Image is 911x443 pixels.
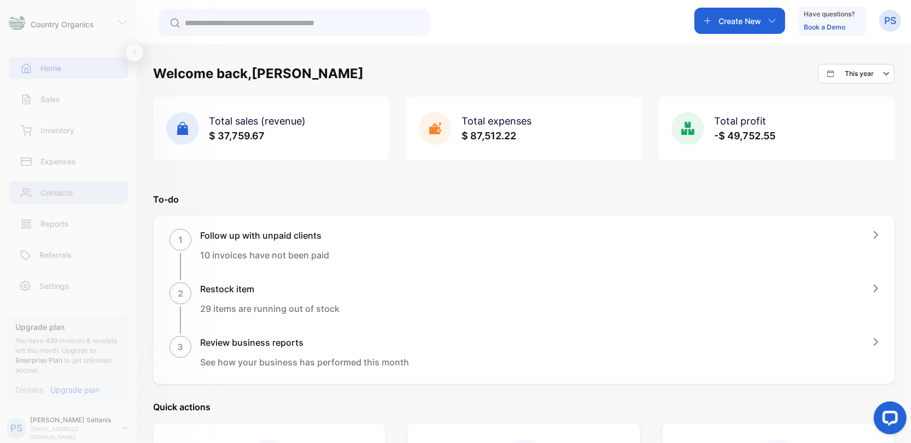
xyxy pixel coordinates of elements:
[209,115,306,127] span: Total sales (revenue)
[31,19,94,30] p: Country Organics
[40,156,76,167] p: Expenses
[15,321,119,333] p: Upgrade plan
[15,346,111,374] span: Upgrade to to get unlimited access.
[845,69,874,79] p: This year
[209,130,265,141] span: $ 37,759.67
[40,125,74,136] p: Inventory
[40,187,73,198] p: Contacts
[884,14,896,28] p: PS
[200,356,409,369] p: See how your business has performed this month
[694,8,785,34] button: Create New
[39,249,72,261] p: Referrals
[804,9,855,20] p: Have questions?
[200,229,329,242] h1: Follow up with unpaid clients
[200,249,329,262] p: 10 invoices have not been paid
[40,93,60,105] p: Sales
[719,15,761,27] p: Create New
[178,287,183,300] p: 2
[153,64,364,84] h1: Welcome back, [PERSON_NAME]
[462,130,516,141] span: $ 87,512.22
[714,130,775,141] span: -$ 49,752.55
[178,340,184,353] p: 3
[200,282,340,296] h1: Restock item
[15,336,119,375] p: You have 499 invoices & receipts left this month.
[178,233,183,246] p: 1
[865,397,911,443] iframe: LiveChat chat widget
[200,302,340,315] p: 29 items are running out of stock
[15,356,62,364] span: Enterprise Plan
[200,336,409,349] h1: Review business reports
[804,23,845,31] a: Book a Demo
[153,193,895,206] p: To-do
[40,62,61,74] p: Home
[818,64,895,84] button: This year
[9,14,25,31] img: logo
[39,280,69,292] p: Settings
[30,425,114,441] p: [EMAIL_ADDRESS][DOMAIN_NAME]
[10,421,22,435] p: PS
[50,384,100,395] p: Upgrade plan
[44,384,100,395] a: Upgrade plan
[714,115,766,127] span: Total profit
[462,115,532,127] span: Total expenses
[30,415,114,425] p: [PERSON_NAME] Saltanis
[40,218,69,229] p: Reports
[879,8,901,34] button: PS
[153,400,895,414] p: Quick actions
[15,384,44,395] p: Dismiss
